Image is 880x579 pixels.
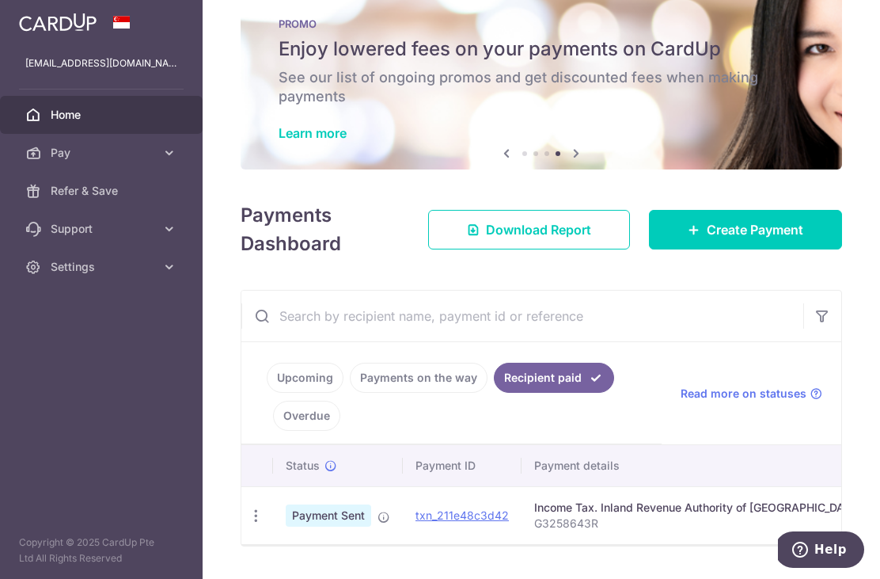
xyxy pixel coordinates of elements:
[267,363,343,393] a: Upcoming
[25,55,177,71] p: [EMAIL_ADDRESS][DOMAIN_NAME]
[286,505,371,527] span: Payment Sent
[681,386,806,402] span: Read more on statuses
[51,183,155,199] span: Refer & Save
[286,458,320,474] span: Status
[273,401,340,431] a: Overdue
[486,220,591,239] span: Download Report
[350,363,487,393] a: Payments on the way
[534,516,862,531] p: G3258643R
[707,220,803,239] span: Create Payment
[279,68,804,106] h6: See our list of ongoing promos and get discounted fees when making payments
[403,445,522,486] th: Payment ID
[241,291,803,341] input: Search by recipient name, payment id or reference
[279,17,804,30] p: PROMO
[778,531,864,571] iframe: Opens a widget where you can find more information
[649,210,842,250] a: Create Payment
[19,13,97,32] img: CardUp
[51,259,155,275] span: Settings
[51,221,155,237] span: Support
[51,145,155,161] span: Pay
[279,125,347,141] a: Learn more
[279,36,804,62] h5: Enjoy lowered fees on your payments on CardUp
[681,386,822,402] a: Read more on statuses
[494,363,614,393] a: Recipient paid
[522,445,874,486] th: Payment details
[51,107,155,123] span: Home
[415,509,509,522] a: txn_211e48c3d42
[534,500,862,516] div: Income Tax. Inland Revenue Authority of [GEOGRAPHIC_DATA]
[241,201,400,258] h4: Payments Dashboard
[428,210,630,250] a: Download Report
